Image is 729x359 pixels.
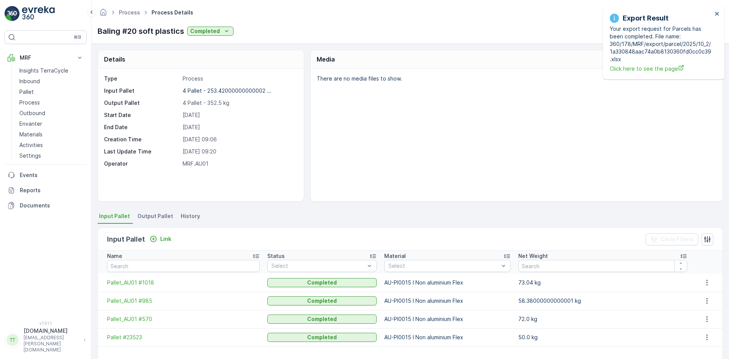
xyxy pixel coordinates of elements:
[24,327,80,335] p: [DOMAIN_NAME]
[16,76,87,87] a: Inbound
[183,111,296,119] p: [DATE]
[16,108,87,119] a: Outbound
[183,123,296,131] p: [DATE]
[5,198,87,213] a: Documents
[16,140,87,150] a: Activities
[20,187,84,194] p: Reports
[19,109,45,117] p: Outbound
[181,212,200,220] span: History
[160,235,171,243] p: Link
[518,297,687,305] p: 58.38000000000001 kg
[19,120,42,128] p: Envanter
[610,65,712,73] a: Click here to see the page
[104,55,125,64] p: Details
[19,77,40,85] p: Inbound
[518,279,687,286] p: 73.04 kg
[19,88,34,96] p: Pallet
[137,212,173,220] span: Output Pallet
[267,278,377,287] button: Completed
[5,6,20,21] img: logo
[107,334,260,341] a: Pallet #23523
[19,67,68,74] p: Insights TerraCycle
[16,97,87,108] a: Process
[307,315,337,323] p: Completed
[24,335,80,353] p: [EMAIL_ADDRESS][PERSON_NAME][DOMAIN_NAME]
[19,131,43,138] p: Materials
[307,297,337,305] p: Completed
[190,27,220,35] p: Completed
[98,25,184,37] p: Baling #20 soft plastics
[183,75,296,82] p: Process
[107,234,145,245] p: Input Pallet
[267,333,377,342] button: Completed
[384,334,510,341] p: AU-PI0015 I Non aluminium Flex
[610,25,712,63] p: Your export request for Parcels has been completed. File name: 360/178/MRF/export/parcel/2025/10_...
[19,99,40,106] p: Process
[317,75,715,82] p: There are no media files to show.
[5,321,87,326] span: v 1.51.1
[183,148,296,155] p: [DATE] 09:20
[317,55,335,64] p: Media
[183,136,296,143] p: [DATE] 09:06
[19,141,43,149] p: Activities
[5,50,87,65] button: MRF
[384,279,510,286] p: AU-PI0015 I Non aluminium Flex
[623,13,669,24] p: Export Result
[147,234,174,244] button: Link
[104,111,180,119] p: Start Date
[307,279,337,286] p: Completed
[107,279,260,286] a: Pallet_AU01 #1018
[107,297,260,305] a: Pallet_AU01 #985
[16,87,87,97] a: Pallet
[104,99,180,107] p: Output Pallet
[16,119,87,129] a: Envanter
[645,233,698,245] button: Clear Filters
[267,315,377,324] button: Completed
[19,152,41,160] p: Settings
[107,252,122,260] p: Name
[307,334,337,341] p: Completed
[104,160,180,168] p: Operator
[183,160,296,168] p: MRF.AU01
[16,150,87,161] a: Settings
[74,34,81,40] p: ⌘B
[271,262,365,270] p: Select
[661,236,694,243] p: Clear Filters
[384,297,510,305] p: AU-PI0015 I Non aluminium Flex
[183,87,271,94] p: 4 Pallet - 253.42000000000002 ...
[99,212,130,220] span: Input Pallet
[6,334,19,346] div: TT
[104,87,180,95] p: Input Pallet
[107,315,260,323] a: Pallet_AU01 #570
[107,260,260,272] input: Search
[384,315,510,323] p: AU-PI0015 I Non aluminium Flex
[16,129,87,140] a: Materials
[518,260,687,272] input: Search
[20,171,84,179] p: Events
[104,136,180,143] p: Creation Time
[518,315,687,323] p: 72.0 kg
[104,75,180,82] p: Type
[5,168,87,183] a: Events
[518,334,687,341] p: 50.0 kg
[150,9,195,16] span: Process Details
[715,11,720,18] button: close
[119,9,140,16] a: Process
[20,202,84,209] p: Documents
[20,54,71,62] p: MRF
[183,99,296,107] p: 4 Pallet - 352.5 kg
[384,252,406,260] p: Material
[388,262,499,270] p: Select
[267,296,377,305] button: Completed
[267,252,285,260] p: Status
[104,148,180,155] p: Last Update Time
[5,183,87,198] a: Reports
[187,27,234,36] button: Completed
[16,65,87,76] a: Insights TerraCycle
[22,6,55,21] img: logo_light-DOdMpM7g.png
[104,123,180,131] p: End Date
